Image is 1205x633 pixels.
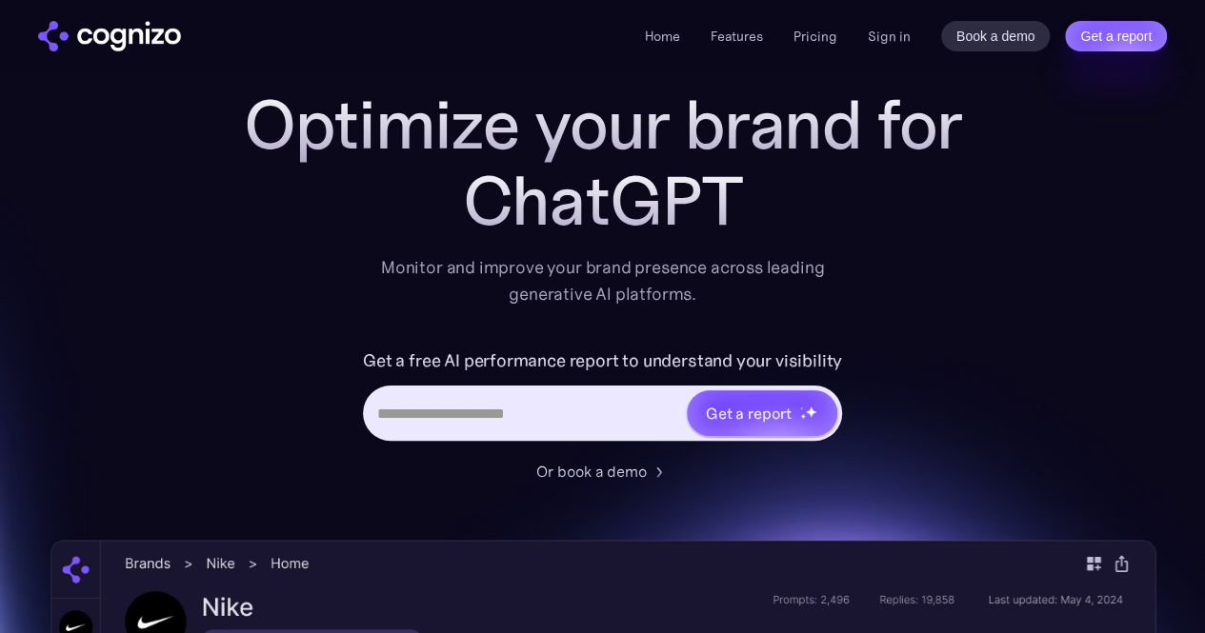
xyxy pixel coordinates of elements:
[536,460,647,483] div: Or book a demo
[868,25,911,48] a: Sign in
[222,87,984,163] h1: Optimize your brand for
[363,346,842,450] form: Hero URL Input Form
[793,28,837,45] a: Pricing
[363,346,842,376] label: Get a free AI performance report to understand your visibility
[711,28,763,45] a: Features
[685,388,839,438] a: Get a reportstarstarstar
[645,28,680,45] a: Home
[941,21,1051,51] a: Book a demo
[38,21,181,51] a: home
[536,460,670,483] a: Or book a demo
[805,406,817,418] img: star
[1065,21,1167,51] a: Get a report
[800,406,803,409] img: star
[800,413,807,420] img: star
[222,163,984,239] div: ChatGPT
[38,21,181,51] img: cognizo logo
[369,254,837,307] div: Monitor and improve your brand presence across leading generative AI platforms.
[706,402,792,425] div: Get a report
